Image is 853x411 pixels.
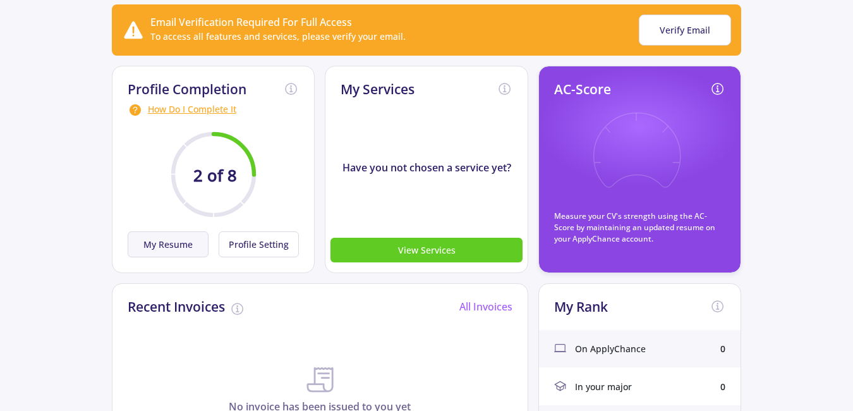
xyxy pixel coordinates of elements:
[128,299,225,315] h2: Recent Invoices
[128,231,214,257] a: My Resume
[219,231,299,257] button: Profile Setting
[639,15,731,46] button: Verify Email
[554,211,726,245] p: Measure your CV's strength using the AC-Score by maintaining an updated resume on your ApplyChanc...
[330,238,523,262] button: View Services
[150,15,406,30] div: Email Verification Required For Full Access
[575,342,646,355] span: On ApplyChance
[341,82,414,97] h2: My Services
[128,102,299,118] div: How Do I Complete It
[720,342,725,355] div: 0
[554,82,611,97] h2: AC-Score
[554,299,608,315] h2: My Rank
[193,164,237,187] text: 2 of 8
[575,380,632,393] span: In your major
[720,380,725,393] div: 0
[325,160,528,175] p: Have you not chosen a service yet?
[128,231,209,257] button: My Resume
[150,30,406,43] div: To access all features and services, please verify your email.
[459,300,512,314] a: All Invoices
[128,82,246,97] h2: Profile Completion
[214,231,299,257] a: Profile Setting
[330,243,523,257] a: View Services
